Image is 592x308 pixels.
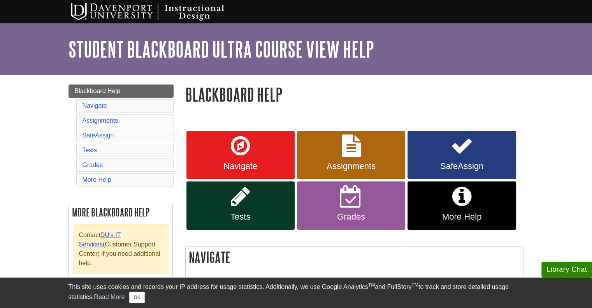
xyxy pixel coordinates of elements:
h2: Navigate [186,247,523,268]
span: Grades [303,212,399,222]
span: Blackboard Help [75,88,120,94]
span: More Help [413,212,510,222]
a: Assignments [297,131,405,179]
button: Library Chat [541,262,592,278]
a: More Help [83,176,111,183]
div: This site uses cookies and records your IP address for usage statistics. Additionally, we use Goo... [69,282,524,303]
img: Davenport University Instructional Design [65,2,251,21]
h2: More Blackboard Help [69,204,172,220]
a: Tests [186,181,295,230]
a: SafeAssign [83,132,114,139]
span: Tests [192,212,289,222]
sup: TM [412,282,418,288]
a: SafeAssign [408,131,516,179]
a: Assignments [83,117,118,124]
a: Student Blackboard Ultra Course View Help [69,37,374,61]
a: Navigate [83,102,107,109]
div: Contact (Customer Support Center) if you need additional help. [73,224,169,274]
a: Blackboard Help [69,84,174,98]
span: SafeAssign [413,161,510,171]
a: Tests [83,147,97,153]
h1: Blackboard Help [185,84,524,104]
button: Close [129,292,144,303]
a: Read More [94,294,125,300]
span: Navigate [192,161,289,171]
sup: TM [368,282,375,288]
a: Grades [297,181,405,230]
span: Assignments [303,161,399,171]
a: More Help [408,181,516,230]
a: Navigate [186,131,295,179]
a: Grades [83,162,103,168]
